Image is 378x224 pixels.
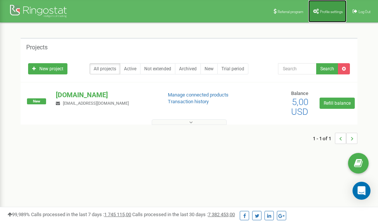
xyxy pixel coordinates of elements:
[217,63,248,74] a: Trial period
[7,212,30,217] span: 99,989%
[353,182,371,200] div: Open Intercom Messenger
[175,63,201,74] a: Archived
[320,98,355,109] a: Refill balance
[313,133,335,144] span: 1 - 1 of 1
[26,44,48,51] h5: Projects
[28,63,67,74] a: New project
[291,97,308,117] span: 5,00 USD
[200,63,218,74] a: New
[278,10,303,14] span: Referral program
[31,212,131,217] span: Calls processed in the last 7 days :
[278,63,317,74] input: Search
[168,92,229,98] a: Manage connected products
[291,90,308,96] span: Balance
[359,10,371,14] span: Log Out
[168,99,209,104] a: Transaction history
[316,63,338,74] button: Search
[120,63,140,74] a: Active
[90,63,120,74] a: All projects
[320,10,343,14] span: Profile settings
[56,90,155,100] p: [DOMAIN_NAME]
[313,125,357,151] nav: ...
[208,212,235,217] u: 7 382 453,00
[132,212,235,217] span: Calls processed in the last 30 days :
[104,212,131,217] u: 1 745 115,00
[63,101,129,106] span: [EMAIL_ADDRESS][DOMAIN_NAME]
[27,98,46,104] span: New
[140,63,175,74] a: Not extended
